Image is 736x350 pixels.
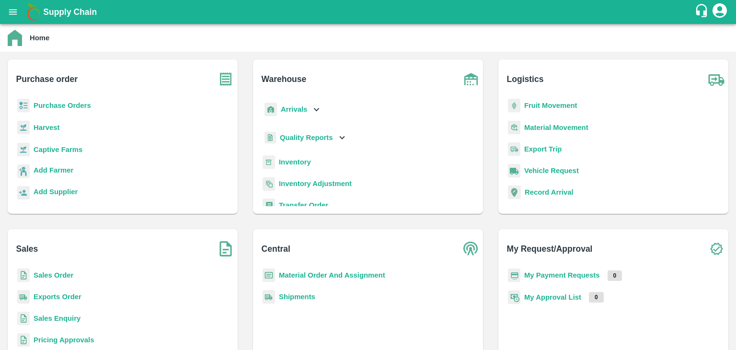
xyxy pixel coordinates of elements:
[508,290,520,304] img: approval
[263,198,275,212] img: whTransfer
[279,271,385,279] a: Material Order And Assignment
[34,188,78,196] b: Add Supplier
[34,271,73,279] a: Sales Order
[508,99,520,113] img: fruit
[34,187,78,199] a: Add Supplier
[524,145,562,153] a: Export Trip
[280,134,333,141] b: Quality Reports
[279,293,315,301] a: Shipments
[608,270,622,281] p: 0
[263,177,275,191] img: inventory
[16,242,38,256] b: Sales
[524,124,588,131] a: Material Movement
[43,5,694,19] a: Supply Chain
[17,120,30,135] img: harvest
[459,67,483,91] img: warehouse
[704,237,728,261] img: check
[279,201,328,209] a: Transfer Order
[279,158,311,166] a: Inventory
[507,242,593,256] b: My Request/Approval
[17,333,30,347] img: sales
[34,293,81,301] a: Exports Order
[508,120,520,135] img: material
[34,102,91,109] a: Purchase Orders
[17,268,30,282] img: sales
[711,2,728,22] div: account of current user
[34,166,73,174] b: Add Farmer
[524,102,577,109] a: Fruit Movement
[263,268,275,282] img: centralMaterial
[263,290,275,304] img: shipments
[524,293,581,301] a: My Approval List
[17,186,30,200] img: supplier
[30,34,49,42] b: Home
[214,237,238,261] img: soSales
[2,1,24,23] button: open drawer
[508,186,521,199] img: recordArrival
[524,271,600,279] a: My Payment Requests
[17,99,30,113] img: reciept
[34,124,59,131] a: Harvest
[507,72,544,86] b: Logistics
[281,105,307,113] b: Arrivals
[279,180,352,187] a: Inventory Adjustment
[34,146,82,153] a: Captive Farms
[459,237,483,261] img: central
[704,67,728,91] img: truck
[17,312,30,326] img: sales
[525,188,574,196] a: Record Arrival
[34,315,80,322] a: Sales Enquiry
[34,336,94,344] a: Pricing Approvals
[589,292,604,303] p: 0
[508,142,520,156] img: delivery
[508,164,520,178] img: vehicle
[8,30,22,46] img: home
[43,7,97,17] b: Supply Chain
[262,72,307,86] b: Warehouse
[263,128,347,148] div: Quality Reports
[214,67,238,91] img: purchase
[263,99,322,120] div: Arrivals
[17,164,30,178] img: farmer
[694,3,711,21] div: customer-support
[508,268,520,282] img: payment
[524,167,579,175] a: Vehicle Request
[264,132,276,144] img: qualityReport
[264,103,277,117] img: whArrival
[34,165,73,178] a: Add Farmer
[24,2,43,22] img: logo
[263,155,275,169] img: whInventory
[262,242,290,256] b: Central
[17,290,30,304] img: shipments
[16,72,78,86] b: Purchase order
[17,142,30,157] img: harvest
